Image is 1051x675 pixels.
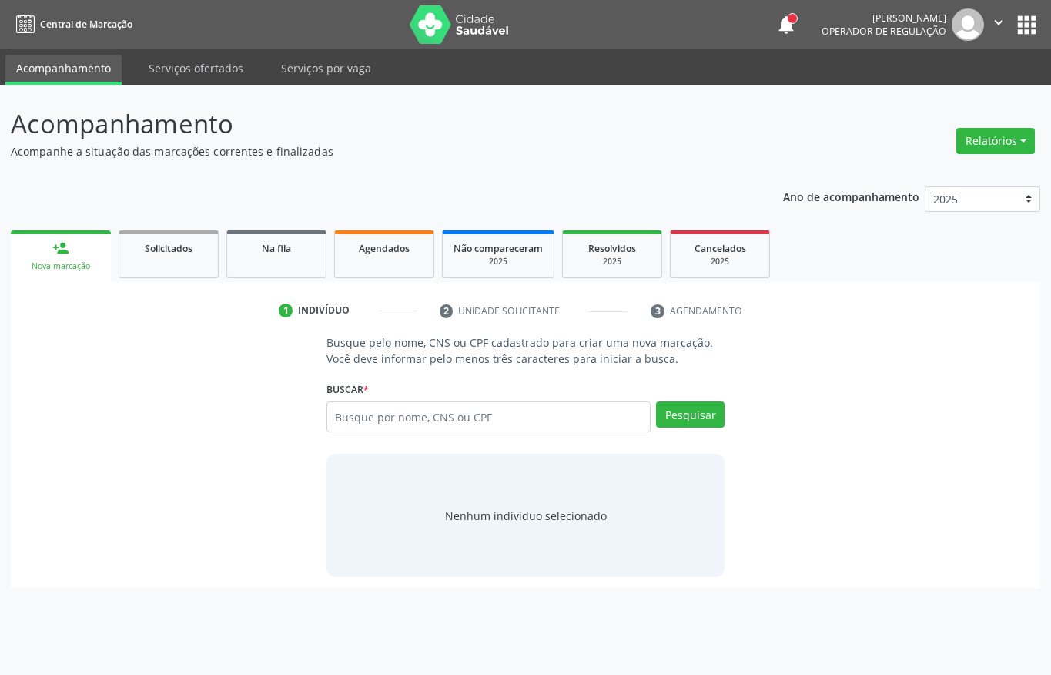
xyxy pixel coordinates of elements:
p: Acompanhamento [11,105,731,143]
label: Buscar [326,378,369,401]
button: Relatórios [956,128,1035,154]
div: 2025 [574,256,651,267]
a: Serviços ofertados [138,55,254,82]
div: Indivíduo [298,304,350,317]
i:  [990,14,1007,31]
div: person_add [52,240,69,257]
span: Solicitados [145,242,192,255]
img: img [952,8,984,41]
button: notifications [775,14,797,35]
button:  [984,8,1013,41]
span: Operador de regulação [822,25,946,38]
div: 2025 [681,256,758,267]
span: Central de Marcação [40,18,132,31]
a: Acompanhamento [5,55,122,85]
span: Na fila [262,242,291,255]
a: Central de Marcação [11,12,132,37]
span: Não compareceram [454,242,543,255]
a: Serviços por vaga [270,55,382,82]
span: Resolvidos [588,242,636,255]
p: Acompanhe a situação das marcações correntes e finalizadas [11,143,731,160]
button: apps [1013,12,1040,39]
div: Nenhum indivíduo selecionado [445,508,607,524]
p: Ano de acompanhamento [783,186,919,206]
div: Nova marcação [22,260,100,272]
div: 1 [279,304,293,317]
span: Cancelados [695,242,746,255]
button: Pesquisar [656,401,725,428]
span: Agendados [359,242,410,255]
div: [PERSON_NAME] [822,12,946,25]
p: Busque pelo nome, CNS ou CPF cadastrado para criar uma nova marcação. Você deve informar pelo men... [326,334,725,367]
input: Busque por nome, CNS ou CPF [326,401,651,432]
div: 2025 [454,256,543,267]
